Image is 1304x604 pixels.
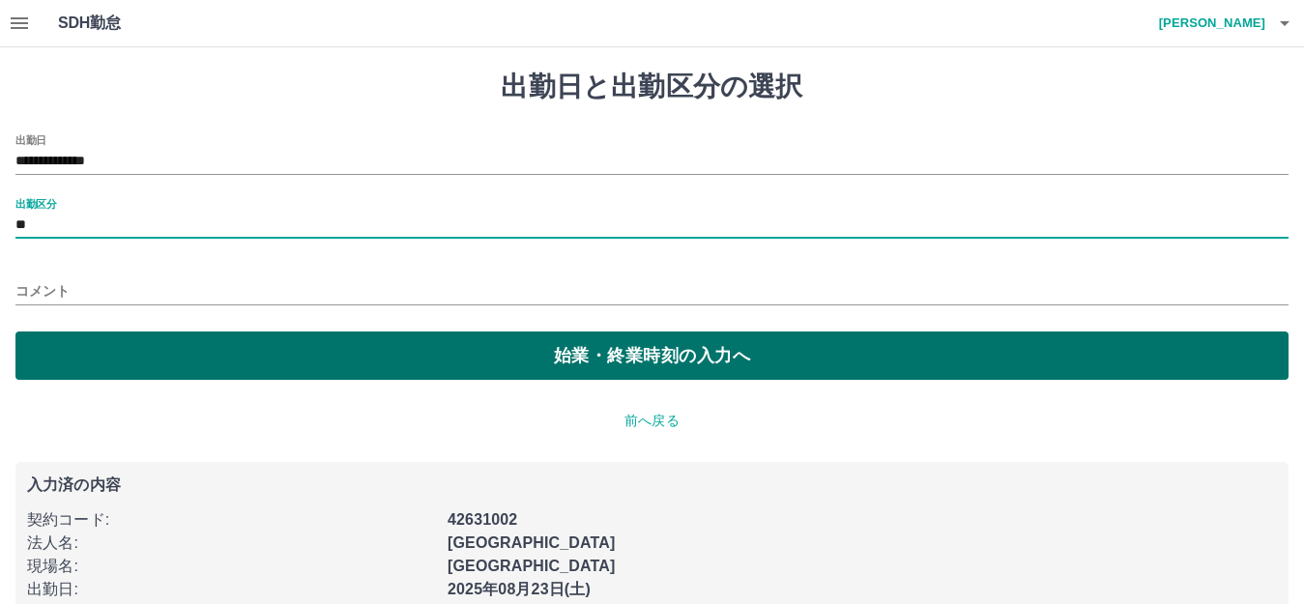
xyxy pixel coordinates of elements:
[448,581,591,597] b: 2025年08月23日(土)
[27,477,1277,493] p: 入力済の内容
[27,532,436,555] p: 法人名 :
[15,411,1289,431] p: 前へ戻る
[27,578,436,601] p: 出勤日 :
[15,196,56,211] label: 出勤区分
[27,508,436,532] p: 契約コード :
[15,132,46,147] label: 出勤日
[448,558,616,574] b: [GEOGRAPHIC_DATA]
[448,534,616,551] b: [GEOGRAPHIC_DATA]
[448,511,517,528] b: 42631002
[27,555,436,578] p: 現場名 :
[15,331,1289,380] button: 始業・終業時刻の入力へ
[15,71,1289,103] h1: 出勤日と出勤区分の選択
